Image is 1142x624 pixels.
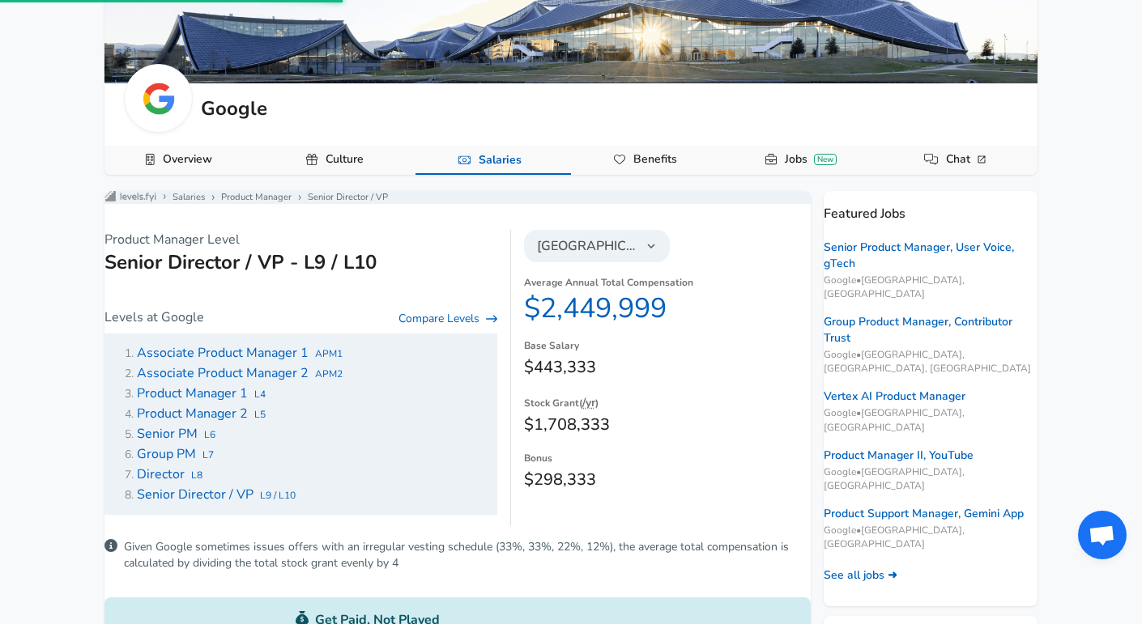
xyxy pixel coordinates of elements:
[156,146,219,173] a: Overview
[524,230,670,262] button: [GEOGRAPHIC_DATA]
[137,384,248,402] span: Product Manager 1
[173,191,205,204] a: Salaries
[201,95,267,122] h5: Google
[260,489,296,502] span: L9 / L10
[137,486,254,503] span: Senior Director / VP
[296,611,309,624] img: svg+xml;base64,PHN2ZyB4bWxucz0iaHR0cDovL3d3dy53My5vcmcvMjAwMC9zdmciIGZpbGw9IiMwYzU0NjAiIHZpZXdCb3...
[137,487,296,503] a: Senior Director / VPL9 / L10
[824,567,897,584] a: See all jobs ➜
[221,191,292,204] a: Product Manager
[137,447,214,462] a: Group PML7
[137,425,198,443] span: Senior PM
[524,275,811,291] dt: Average Annual Total Compensation
[824,274,1038,301] span: Google • [GEOGRAPHIC_DATA], [GEOGRAPHIC_DATA]
[104,146,1038,175] div: Company Data Navigation
[137,386,266,401] a: Product Manager 1L4
[824,524,1038,551] span: Google • [GEOGRAPHIC_DATA], [GEOGRAPHIC_DATA]
[204,428,215,441] span: L6
[524,412,811,438] dd: $1,708,333
[191,469,202,482] span: L8
[137,366,343,381] a: Associate Product Manager 2APM2
[824,506,1024,522] a: Product Support Manager, Gemini App
[137,346,343,361] a: Associate Product Manager 1APM1
[315,347,343,360] span: APM1
[137,406,266,422] a: Product Manager 2L5
[104,249,497,275] h1: Senior Director / VP - L9 / L10
[524,354,811,380] dd: $443,333
[814,154,837,165] div: New
[1078,511,1127,559] div: Open chat
[824,406,1038,434] span: Google • [GEOGRAPHIC_DATA], [GEOGRAPHIC_DATA]
[124,539,811,571] p: Given Google sometimes issues offers with an irregular vesting schedule (33%, 33%, 22%, 12%), the...
[824,388,965,405] a: Vertex AI Product Manager
[824,348,1038,376] span: Google • [GEOGRAPHIC_DATA], [GEOGRAPHIC_DATA], [GEOGRAPHIC_DATA]
[398,311,497,327] a: Compare Levels
[319,146,370,173] a: Culture
[524,451,811,467] dt: Bonus
[824,314,1038,346] a: Group Product Manager, Contributor Trust
[202,448,214,461] span: L7
[137,445,196,463] span: Group PM
[137,465,185,483] span: Director
[524,291,811,325] dd: $2,449,999
[137,405,248,422] span: Product Manager 2
[143,83,175,115] img: google.webp
[104,230,497,249] p: Product Manager Level
[524,393,811,412] dt: Stock Grant ( )
[137,427,215,442] a: Senior PML6
[137,467,202,482] a: DirectorL8
[137,344,309,362] span: Associate Product Manager 1
[824,191,1038,223] p: Featured Jobs
[254,408,266,421] span: L5
[940,146,995,173] a: Chat
[254,388,266,401] span: L4
[308,191,388,204] a: Senior Director / VP
[524,338,811,354] dt: Base Salary
[537,236,637,256] span: [GEOGRAPHIC_DATA]
[524,467,811,493] dd: $298,333
[778,146,843,173] a: JobsNew
[824,240,1038,272] a: Senior Product Manager, User Voice, gTech
[472,146,528,174] a: Salaries
[137,364,309,382] span: Associate Product Manager 2
[104,308,204,327] p: Levels at Google
[627,146,684,173] a: Benefits
[824,448,974,464] a: Product Manager II, YouTube
[315,367,343,380] span: APM2
[582,393,595,412] button: /yr
[824,465,1038,493] span: Google • [GEOGRAPHIC_DATA], [GEOGRAPHIC_DATA]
